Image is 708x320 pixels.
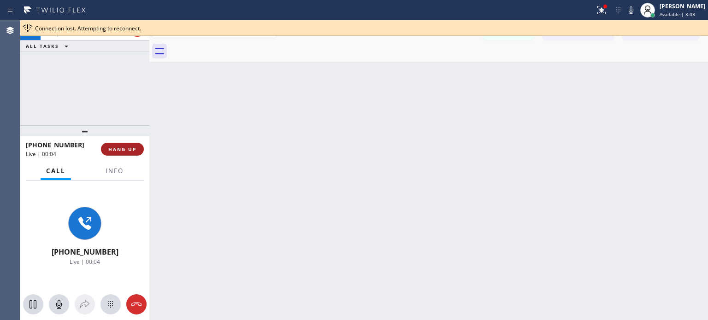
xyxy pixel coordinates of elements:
span: [PHONE_NUMBER] [52,247,118,257]
span: Connection lost. Attempting to reconnect. [35,24,141,32]
span: ALL TASKS [26,43,59,49]
button: Open directory [75,294,95,314]
button: Mute [49,294,69,314]
button: Hold Customer [23,294,43,314]
span: Live | 00:04 [26,150,56,158]
button: Hang up [126,294,147,314]
button: Mute [625,4,637,17]
span: Call [46,167,65,175]
span: HANG UP [108,146,136,152]
button: HANG UP [101,143,144,156]
span: Available | 3:03 [660,11,695,17]
span: Info [106,167,124,175]
button: Call [41,162,71,180]
button: Info [100,162,129,180]
button: Open dialpad [100,294,121,314]
button: ALL TASKS [20,41,77,52]
div: [PERSON_NAME] [660,2,705,10]
span: Live | 00:04 [70,258,100,266]
span: [PHONE_NUMBER] [26,140,84,149]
